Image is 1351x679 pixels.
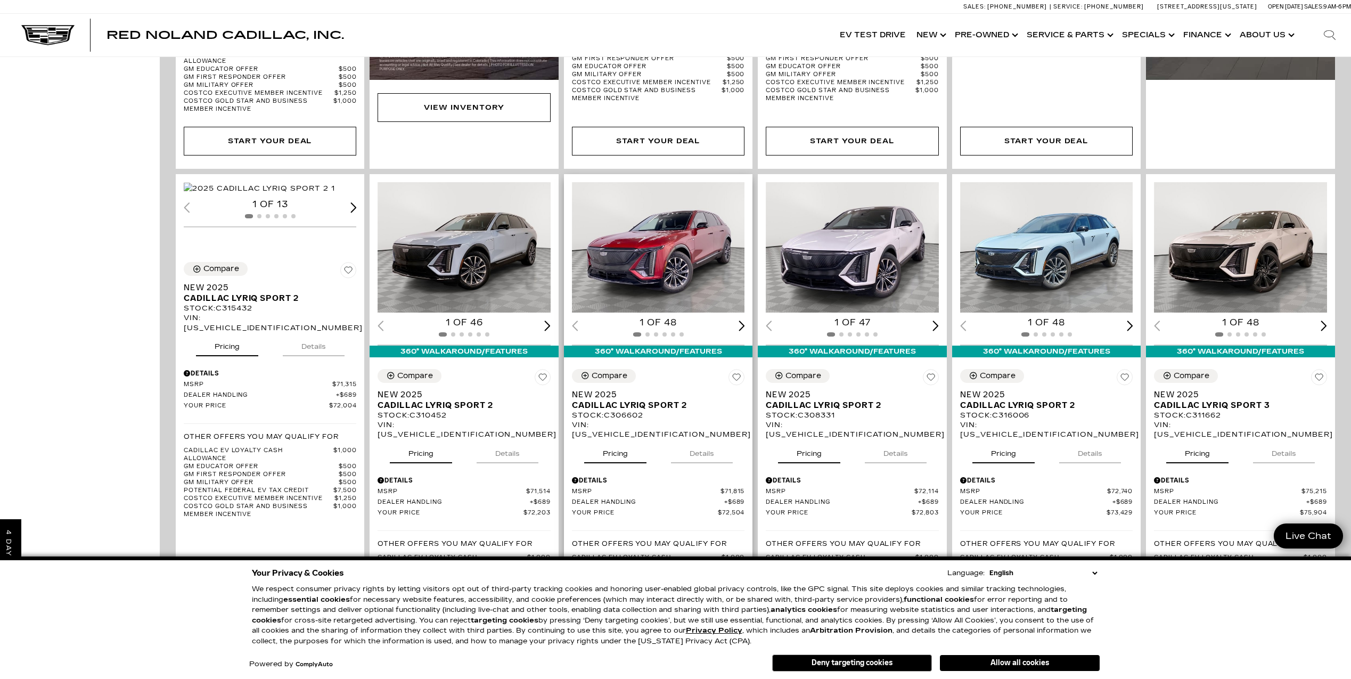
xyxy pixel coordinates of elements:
a: Dealer Handling $689 [1154,498,1327,506]
span: Dealer Handling [378,498,530,506]
div: 1 / 2 [960,182,1134,313]
div: View Inventory [424,102,504,113]
div: Start Your Deal [616,135,700,147]
a: Costco Executive Member Incentive $1,250 [184,495,356,503]
div: 360° WalkAround/Features [952,346,1141,357]
span: $689 [918,498,939,506]
a: Dealer Handling $689 [960,498,1133,506]
img: Cadillac Dark Logo with Cadillac White Text [21,25,75,45]
span: $689 [1306,498,1327,506]
span: MSRP [960,488,1107,496]
div: Start Your Deal [766,127,938,156]
a: GM First Responder Offer $500 [184,73,356,81]
div: Next slide [1127,321,1133,331]
span: Your Price [960,509,1107,517]
div: 360° WalkAround/Features [564,346,752,357]
a: Pre-Owned [949,14,1021,56]
span: Costco Gold Star and Business Member Incentive [184,97,333,113]
span: $1,000 [527,554,551,570]
button: Save Vehicle [1117,369,1133,389]
span: Your Price [184,402,329,410]
span: $1,000 [333,50,357,66]
div: Pricing Details - New 2025 Cadillac LYRIQ Sport 2 [766,476,938,485]
div: View Inventory [378,93,550,122]
button: Allow all cookies [940,655,1100,671]
span: Service: [1053,3,1083,10]
div: Compare [785,371,821,381]
a: Dealer Handling $689 [572,498,744,506]
span: $1,000 [1304,554,1327,570]
button: Compare Vehicle [766,369,830,383]
a: MSRP $72,114 [766,488,938,496]
span: $1,000 [1110,554,1133,570]
a: Costco Executive Member Incentive $1,250 [766,79,938,87]
span: GM Military Offer [184,81,339,89]
span: Cadillac EV Loyalty Cash Allowance [960,554,1110,570]
div: Powered by [249,661,333,668]
span: $72,740 [1107,488,1133,496]
span: Cadillac LYRIQ Sport 2 [960,400,1125,411]
span: $500 [727,63,745,71]
span: Live Chat [1280,530,1337,542]
p: Other Offers You May Qualify For [572,539,727,549]
a: MSRP $71,815 [572,488,744,496]
div: VIN: [US_VEHICLE_IDENTIFICATION_NUMBER] [960,420,1133,439]
span: New 2025 [960,389,1125,400]
span: GM Educator Offer [184,463,339,471]
span: Your Price [378,509,523,517]
span: $1,000 [333,503,357,519]
a: GM Educator Offer $500 [184,463,356,471]
a: Your Price $75,904 [1154,509,1327,517]
a: MSRP $71,514 [378,488,550,496]
div: Stock : C310452 [378,411,550,420]
a: Cadillac EV Loyalty Cash Allowance $1,000 [184,447,356,463]
img: 2025 Cadillac LYRIQ Sport 2 1 [378,182,552,313]
div: Start Your Deal [572,127,744,156]
span: GM Military Offer [766,71,921,79]
span: Cadillac EV Loyalty Cash Allowance [184,50,333,66]
a: EV Test Drive [834,14,911,56]
a: Your Price $72,803 [766,509,938,517]
span: Costco Executive Member Incentive [184,89,334,97]
div: Pricing Details - New 2025 Cadillac LYRIQ Sport 2 [184,369,356,378]
button: Save Vehicle [340,262,356,282]
span: $500 [339,66,357,73]
a: GM Military Offer $500 [184,479,356,487]
button: details tab [865,440,927,463]
span: Your Privacy & Cookies [252,566,344,580]
div: 360° WalkAround/Features [370,346,558,357]
a: Cadillac EV Loyalty Cash Allowance $1,000 [572,554,744,570]
a: Costco Gold Star and Business Member Incentive $1,000 [184,97,356,113]
strong: targeting cookies [252,606,1087,625]
span: $72,203 [523,509,551,517]
button: pricing tab [778,440,840,463]
span: Dealer Handling [766,498,918,506]
span: Costco Executive Member Incentive [766,79,916,87]
div: Next slide [350,202,357,212]
span: $72,004 [329,402,357,410]
a: New 2025Cadillac LYRIQ Sport 2 [960,389,1133,411]
p: Other Offers You May Qualify For [1154,539,1309,549]
div: Pricing Details - New 2025 Cadillac LYRIQ Sport 2 [378,476,550,485]
span: $72,803 [912,509,939,517]
button: Compare Vehicle [184,262,248,276]
a: Costco Gold Star and Business Member Incentive $1,000 [572,87,744,103]
a: Red Noland Cadillac, Inc. [107,30,344,40]
button: Compare Vehicle [1154,369,1218,383]
button: Compare Vehicle [960,369,1024,383]
span: Dealer Handling [960,498,1112,506]
span: GM Military Offer [572,71,727,79]
select: Language Select [987,568,1100,578]
div: Start Your Deal [228,135,312,147]
span: Potential Federal EV Tax Credit [184,487,333,495]
div: Next slide [544,321,551,331]
span: $500 [339,463,357,471]
div: Language: [947,570,985,577]
span: $1,250 [723,79,745,87]
span: $71,315 [332,381,357,389]
div: Next slide [1321,321,1327,331]
a: ComplyAuto [296,661,333,668]
span: GM First Responder Offer [572,55,727,63]
u: Privacy Policy [686,626,742,635]
strong: targeting cookies [471,616,538,625]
